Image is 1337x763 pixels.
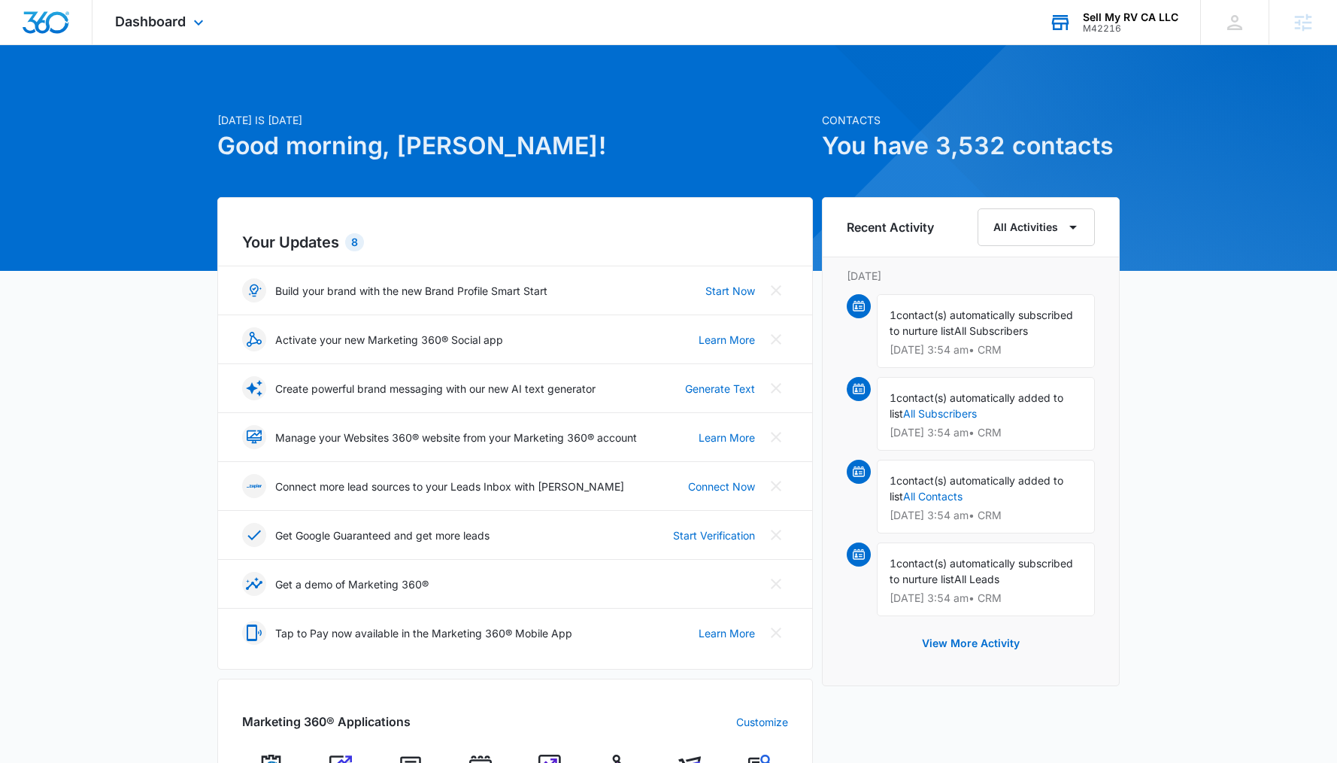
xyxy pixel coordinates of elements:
span: 1 [890,391,896,404]
p: Tap to Pay now available in the Marketing 360® Mobile App [275,625,572,641]
button: Close [764,376,788,400]
p: Activate your new Marketing 360® Social app [275,332,503,348]
a: Customize [736,714,788,730]
span: All Leads [954,573,999,585]
a: Learn More [699,430,755,445]
button: Close [764,523,788,547]
h6: Recent Activity [847,218,934,236]
p: Build your brand with the new Brand Profile Smart Start [275,283,547,299]
span: contact(s) automatically subscribed to nurture list [890,557,1073,585]
button: Close [764,474,788,498]
p: [DATE] 3:54 am • CRM [890,593,1082,603]
p: Manage your Websites 360® website from your Marketing 360® account [275,430,637,445]
p: [DATE] is [DATE] [217,112,813,128]
h2: Your Updates [242,231,788,254]
a: All Contacts [903,490,963,503]
div: 8 [345,233,364,251]
span: 1 [890,309,896,321]
button: Close [764,572,788,596]
span: 1 [890,474,896,487]
button: Close [764,621,788,645]
a: Generate Text [685,381,755,397]
span: Dashboard [115,14,186,29]
a: Learn More [699,625,755,641]
h1: Good morning, [PERSON_NAME]! [217,128,813,164]
h1: You have 3,532 contacts [822,128,1120,164]
span: contact(s) automatically subscribed to nurture list [890,309,1073,337]
span: 1 [890,557,896,570]
p: [DATE] 3:54 am • CRM [890,510,1082,521]
a: Learn More [699,332,755,348]
span: All Subscribers [954,324,1028,337]
p: Contacts [822,112,1120,128]
p: [DATE] 3:54 am • CRM [890,427,1082,438]
div: account name [1083,11,1178,23]
p: Get Google Guaranteed and get more leads [275,527,490,543]
button: View More Activity [907,625,1035,661]
p: [DATE] 3:54 am • CRM [890,345,1082,355]
div: account id [1083,23,1178,34]
button: Close [764,278,788,302]
p: Connect more lead sources to your Leads Inbox with [PERSON_NAME] [275,479,624,494]
h2: Marketing 360® Applications [242,713,411,731]
a: All Subscribers [903,407,977,420]
p: Create powerful brand messaging with our new AI text generator [275,381,596,397]
button: Close [764,425,788,449]
p: [DATE] [847,268,1095,284]
button: Close [764,327,788,351]
p: Get a demo of Marketing 360® [275,576,429,592]
a: Start Verification [673,527,755,543]
button: All Activities [978,208,1095,246]
a: Connect Now [688,479,755,494]
a: Start Now [705,283,755,299]
span: contact(s) automatically added to list [890,391,1063,420]
span: contact(s) automatically added to list [890,474,1063,503]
